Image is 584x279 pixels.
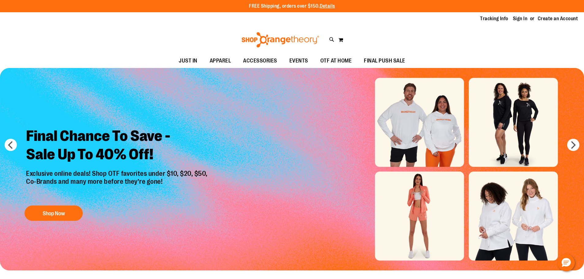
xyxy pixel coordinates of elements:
a: Details [320,3,335,9]
a: EVENTS [283,54,314,68]
span: OTF AT HOME [320,54,352,68]
a: APPAREL [204,54,237,68]
button: Shop Now [25,205,83,221]
a: JUST IN [173,54,204,68]
span: ACCESSORIES [243,54,277,68]
button: Hello, have a question? Let’s chat. [558,254,575,271]
button: next [567,139,579,151]
a: Sign In [513,15,528,22]
span: APPAREL [210,54,231,68]
span: EVENTS [289,54,308,68]
span: JUST IN [179,54,197,68]
h2: Final Chance To Save - Sale Up To 40% Off! [21,122,214,170]
a: Tracking Info [480,15,508,22]
img: Shop Orangetheory [241,32,320,47]
a: Create an Account [538,15,578,22]
a: ACCESSORIES [237,54,283,68]
button: prev [5,139,17,151]
p: FREE Shipping, orders over $150. [249,3,335,10]
p: Exclusive online deals! Shop OTF favorites under $10, $20, $50, Co-Brands and many more before th... [21,170,214,200]
a: OTF AT HOME [314,54,358,68]
span: FINAL PUSH SALE [364,54,405,68]
a: FINAL PUSH SALE [358,54,411,68]
a: Final Chance To Save -Sale Up To 40% Off! Exclusive online deals! Shop OTF favorites under $10, $... [21,122,214,224]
